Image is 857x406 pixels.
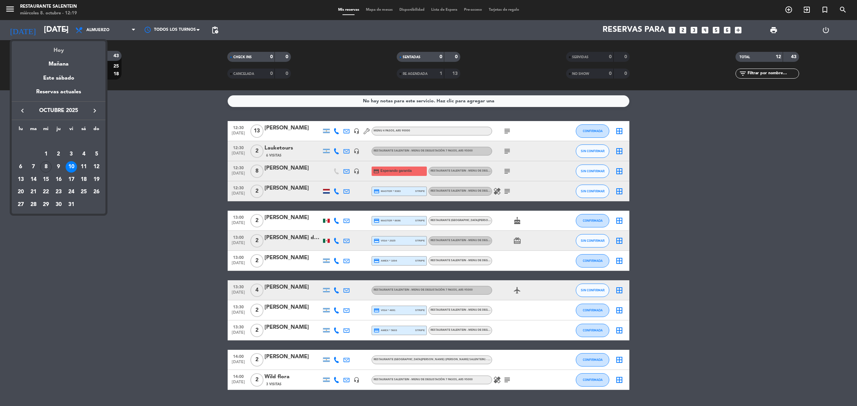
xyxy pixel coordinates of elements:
[78,161,90,173] td: 11 de octubre de 2025
[65,161,78,173] td: 10 de octubre de 2025
[28,161,39,173] div: 7
[27,198,40,211] td: 28 de octubre de 2025
[14,135,103,148] td: OCT.
[78,125,90,135] th: sábado
[53,174,64,185] div: 16
[52,173,65,186] td: 16 de octubre de 2025
[91,186,102,198] div: 26
[15,199,26,210] div: 27
[65,186,78,198] td: 24 de octubre de 2025
[90,125,103,135] th: domingo
[15,161,26,173] div: 6
[66,199,77,210] div: 31
[78,161,89,173] div: 11
[91,148,102,160] div: 5
[27,125,40,135] th: martes
[66,174,77,185] div: 17
[78,173,90,186] td: 18 de octubre de 2025
[53,148,64,160] div: 2
[40,198,52,211] td: 29 de octubre de 2025
[28,174,39,185] div: 14
[15,186,26,198] div: 20
[14,173,27,186] td: 13 de octubre de 2025
[90,148,103,161] td: 5 de octubre de 2025
[15,174,26,185] div: 13
[78,186,90,198] td: 25 de octubre de 2025
[78,186,89,198] div: 25
[52,125,65,135] th: jueves
[66,148,77,160] div: 3
[40,161,52,173] td: 8 de octubre de 2025
[40,199,52,210] div: 29
[12,55,105,69] div: Mañana
[14,198,27,211] td: 27 de octubre de 2025
[40,161,52,173] div: 8
[28,199,39,210] div: 28
[28,106,89,115] span: octubre 2025
[78,148,89,160] div: 4
[53,186,64,198] div: 23
[14,125,27,135] th: lunes
[12,41,105,55] div: Hoy
[65,198,78,211] td: 31 de octubre de 2025
[14,161,27,173] td: 6 de octubre de 2025
[52,186,65,198] td: 23 de octubre de 2025
[27,161,40,173] td: 7 de octubre de 2025
[90,186,103,198] td: 26 de octubre de 2025
[53,161,64,173] div: 9
[12,69,105,88] div: Este sábado
[91,161,102,173] div: 12
[78,148,90,161] td: 4 de octubre de 2025
[91,107,99,115] i: keyboard_arrow_right
[27,173,40,186] td: 14 de octubre de 2025
[65,125,78,135] th: viernes
[91,174,102,185] div: 19
[28,186,39,198] div: 21
[52,148,65,161] td: 2 de octubre de 2025
[16,106,28,115] button: keyboard_arrow_left
[65,173,78,186] td: 17 de octubre de 2025
[53,199,64,210] div: 30
[89,106,101,115] button: keyboard_arrow_right
[40,173,52,186] td: 15 de octubre de 2025
[14,186,27,198] td: 20 de octubre de 2025
[90,161,103,173] td: 12 de octubre de 2025
[40,186,52,198] td: 22 de octubre de 2025
[78,174,89,185] div: 18
[12,88,105,101] div: Reservas actuales
[40,186,52,198] div: 22
[40,148,52,161] td: 1 de octubre de 2025
[40,148,52,160] div: 1
[52,198,65,211] td: 30 de octubre de 2025
[18,107,26,115] i: keyboard_arrow_left
[66,161,77,173] div: 10
[65,148,78,161] td: 3 de octubre de 2025
[90,173,103,186] td: 19 de octubre de 2025
[66,186,77,198] div: 24
[52,161,65,173] td: 9 de octubre de 2025
[40,174,52,185] div: 15
[40,125,52,135] th: miércoles
[27,186,40,198] td: 21 de octubre de 2025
